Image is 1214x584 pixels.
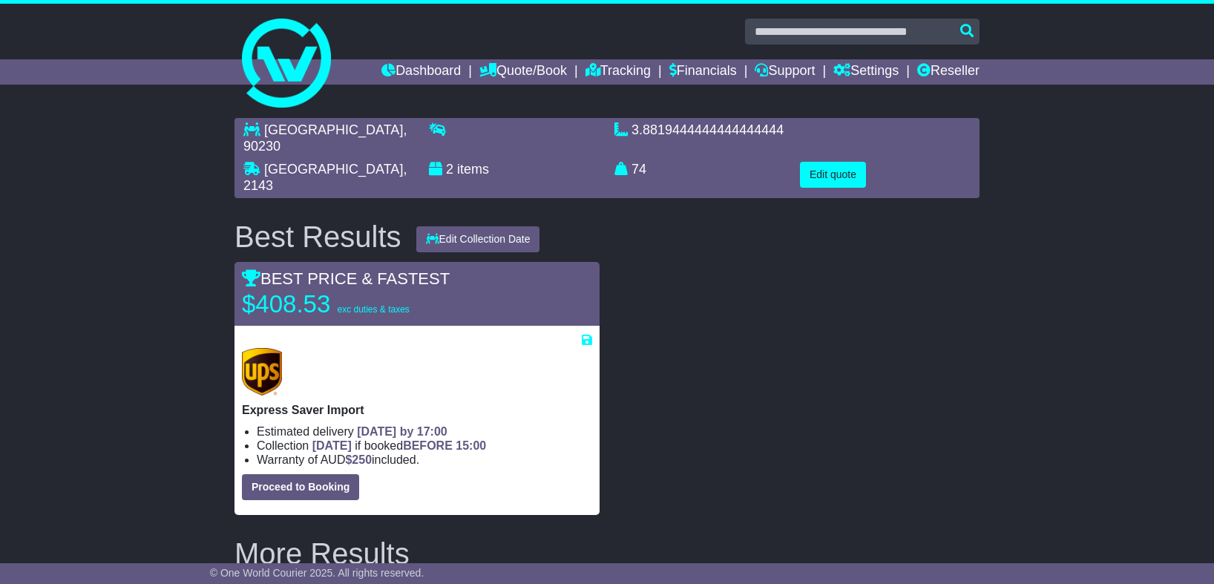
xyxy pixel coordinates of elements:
span: 74 [631,162,646,177]
span: © One World Courier 2025. All rights reserved. [210,567,424,579]
span: , 2143 [243,162,407,193]
li: Estimated delivery [257,424,592,439]
a: Settings [833,59,899,85]
a: Quote/Book [479,59,567,85]
li: Warranty of AUD included. [257,453,592,467]
span: , 90230 [243,122,407,154]
button: Proceed to Booking [242,474,359,500]
img: UPS (new): Express Saver Import [242,348,282,396]
span: 2 [446,162,453,177]
p: $408.53 [242,289,427,319]
span: BEFORE [403,439,453,452]
span: [DATE] [312,439,352,452]
span: 3.8819444444444444444 [631,122,784,137]
button: Edit Collection Date [416,226,540,252]
span: if booked [312,439,486,452]
div: Best Results [227,220,409,253]
a: Support [755,59,815,85]
a: Dashboard [381,59,461,85]
span: 250 [352,453,372,466]
span: 15:00 [456,439,486,452]
span: BEST PRICE & FASTEST [242,269,450,288]
h2: More Results [234,537,980,570]
a: Reseller [917,59,980,85]
span: [GEOGRAPHIC_DATA] [264,122,403,137]
li: Collection [257,439,592,453]
span: [GEOGRAPHIC_DATA] [264,162,403,177]
span: items [457,162,489,177]
a: Financials [669,59,737,85]
a: Tracking [585,59,651,85]
span: exc duties & taxes [337,304,409,315]
span: [DATE] by 17:00 [357,425,447,438]
button: Edit quote [800,162,866,188]
p: Express Saver Import [242,403,592,417]
span: $ [345,453,372,466]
